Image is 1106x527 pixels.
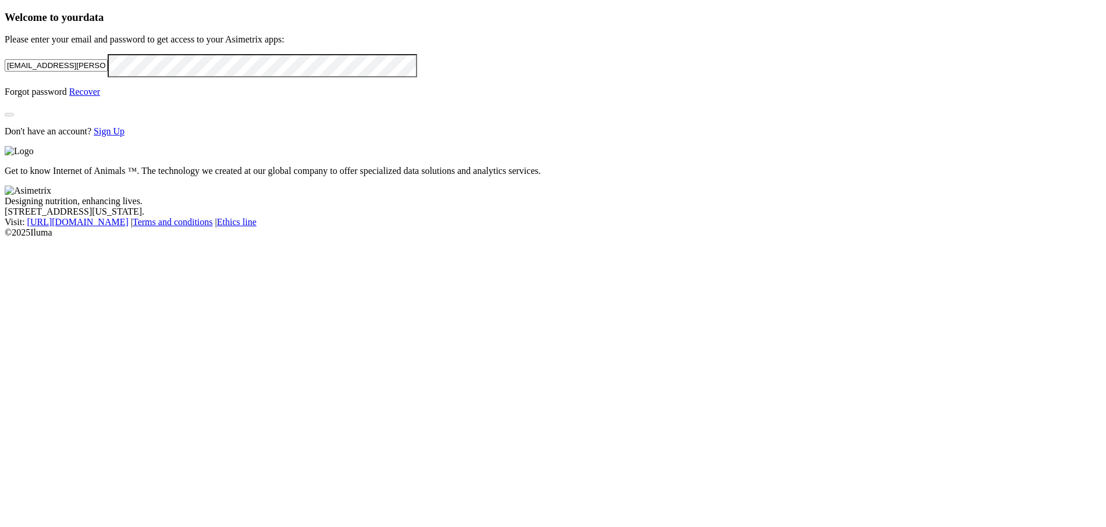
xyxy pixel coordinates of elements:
[5,87,1101,97] p: Forgot password
[133,217,213,227] a: Terms and conditions
[5,196,1101,206] div: Designing nutrition, enhancing lives.
[5,126,1101,137] p: Don't have an account?
[5,227,1101,238] div: © 2025 Iluma
[83,11,104,23] span: data
[94,126,125,136] a: Sign Up
[5,34,1101,45] p: Please enter your email and password to get access to your Asimetrix apps:
[5,206,1101,217] div: [STREET_ADDRESS][US_STATE].
[5,186,51,196] img: Asimetrix
[5,59,108,72] input: Your email
[27,217,129,227] a: [URL][DOMAIN_NAME]
[69,87,100,97] a: Recover
[5,217,1101,227] div: Visit : | |
[5,146,34,156] img: Logo
[217,217,257,227] a: Ethics line
[5,166,1101,176] p: Get to know Internet of Animals ™. The technology we created at our global company to offer speci...
[5,11,1101,24] h3: Welcome to your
